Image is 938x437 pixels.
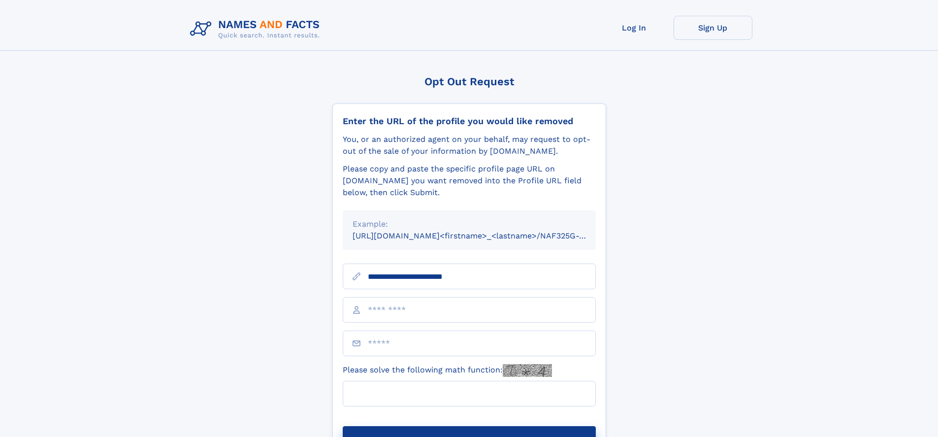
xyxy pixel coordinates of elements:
div: Enter the URL of the profile you would like removed [343,116,596,127]
div: Opt Out Request [332,75,606,88]
div: You, or an authorized agent on your behalf, may request to opt-out of the sale of your informatio... [343,134,596,157]
div: Please copy and paste the specific profile page URL on [DOMAIN_NAME] you want removed into the Pr... [343,163,596,199]
div: Example: [353,218,586,230]
a: Sign Up [674,16,752,40]
a: Log In [595,16,674,40]
label: Please solve the following math function: [343,364,552,377]
small: [URL][DOMAIN_NAME]<firstname>_<lastname>/NAF325G-xxxxxxxx [353,231,615,240]
img: Logo Names and Facts [186,16,328,42]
